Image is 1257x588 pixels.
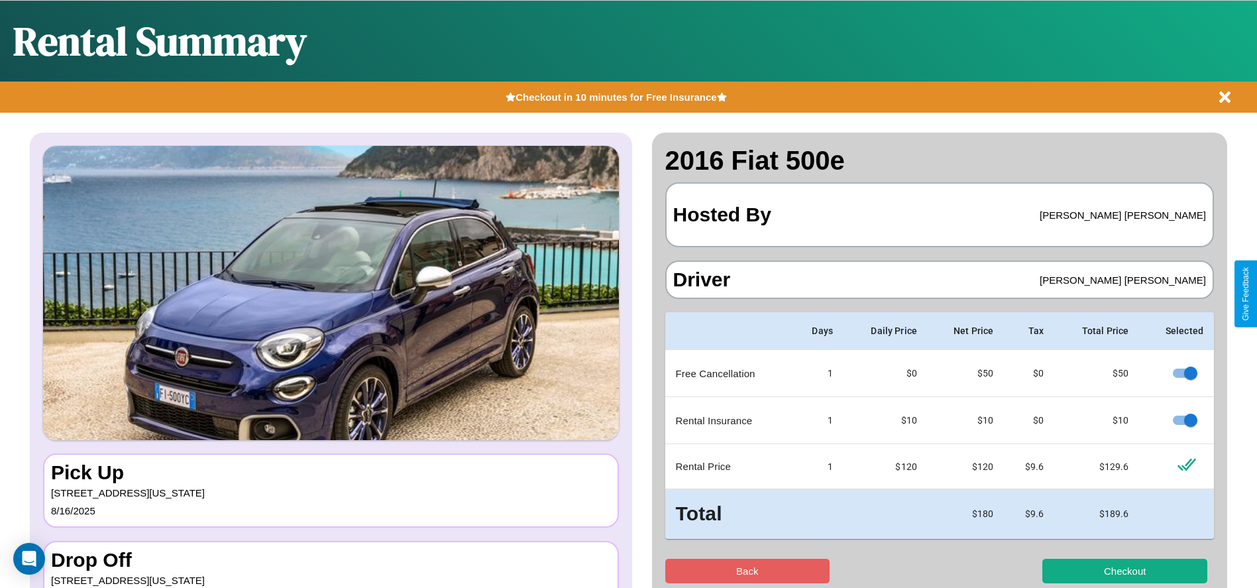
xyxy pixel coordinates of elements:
td: $ 50 [1054,350,1139,397]
h3: Total [676,500,781,528]
b: Checkout in 10 minutes for Free Insurance [516,91,716,103]
td: $0 [1005,350,1055,397]
p: Free Cancellation [676,365,781,382]
button: Back [665,559,830,583]
td: $ 50 [928,350,1004,397]
table: simple table [665,312,1215,539]
th: Days [791,312,844,350]
p: [STREET_ADDRESS][US_STATE] [51,484,611,502]
h3: Hosted By [673,190,771,239]
th: Selected [1140,312,1215,350]
td: $ 9.6 [1005,489,1055,539]
td: $10 [844,397,928,444]
div: Open Intercom Messenger [13,543,45,575]
td: $ 120 [844,444,928,489]
div: Give Feedback [1241,267,1250,321]
td: $ 10 [928,397,1004,444]
p: Rental Price [676,457,781,475]
p: [PERSON_NAME] [PERSON_NAME] [1040,206,1206,224]
td: $0 [1005,397,1055,444]
h3: Pick Up [51,461,611,484]
h3: Driver [673,268,731,291]
td: 1 [791,444,844,489]
th: Daily Price [844,312,928,350]
td: $ 10 [1054,397,1139,444]
p: [PERSON_NAME] [PERSON_NAME] [1040,271,1206,289]
td: 1 [791,397,844,444]
th: Tax [1005,312,1055,350]
h3: Drop Off [51,549,611,571]
button: Checkout [1042,559,1207,583]
p: 8 / 16 / 2025 [51,502,611,520]
h2: 2016 Fiat 500e [665,146,1215,176]
h1: Rental Summary [13,14,307,68]
td: $ 180 [928,489,1004,539]
p: Rental Insurance [676,412,781,430]
td: 1 [791,350,844,397]
th: Net Price [928,312,1004,350]
th: Total Price [1054,312,1139,350]
td: $0 [844,350,928,397]
td: $ 189.6 [1054,489,1139,539]
td: $ 129.6 [1054,444,1139,489]
td: $ 9.6 [1005,444,1055,489]
td: $ 120 [928,444,1004,489]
